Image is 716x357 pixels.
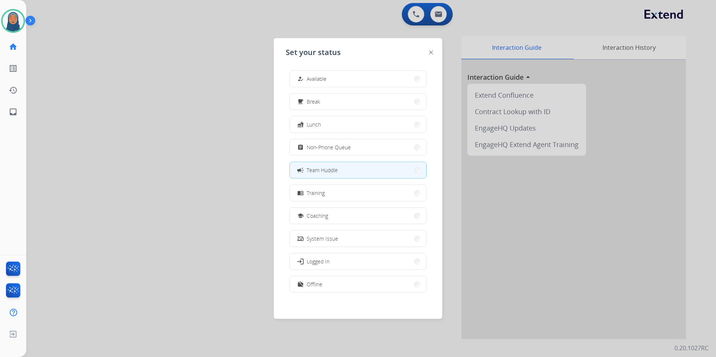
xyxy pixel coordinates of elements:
button: Break [290,94,426,110]
mat-icon: assignment [297,144,304,150]
span: Non-Phone Queue [307,143,351,151]
mat-icon: work_off [297,281,304,287]
span: Coaching [307,212,328,220]
mat-icon: history [9,86,18,95]
span: Logged In [307,257,330,265]
span: Lunch [307,120,321,128]
span: Available [307,75,327,83]
button: Offline [290,276,426,292]
button: Training [290,185,426,201]
span: Break [307,98,320,106]
mat-icon: list_alt [9,64,18,73]
span: Training [307,189,325,197]
button: Logged In [290,253,426,269]
button: Non-Phone Queue [290,139,426,155]
span: System Issue [307,235,338,242]
mat-icon: home [9,42,18,51]
mat-icon: school [297,213,304,219]
mat-icon: login [297,257,304,265]
mat-icon: how_to_reg [297,76,304,82]
mat-icon: free_breakfast [297,98,304,105]
button: System Issue [290,231,426,247]
span: Team Huddle [307,166,338,174]
mat-icon: phonelink_off [297,235,304,242]
mat-icon: inbox [9,107,18,116]
mat-icon: campaign [297,166,304,174]
mat-icon: menu_book [297,190,304,196]
mat-icon: fastfood [297,121,304,128]
button: Lunch [290,116,426,132]
img: avatar [3,10,24,31]
button: Available [290,71,426,87]
button: Coaching [290,208,426,224]
span: Set your status [286,47,341,58]
span: Offline [307,280,322,288]
img: close-button [429,51,433,54]
button: Team Huddle [290,162,426,178]
p: 0.20.1027RC [674,344,709,353]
